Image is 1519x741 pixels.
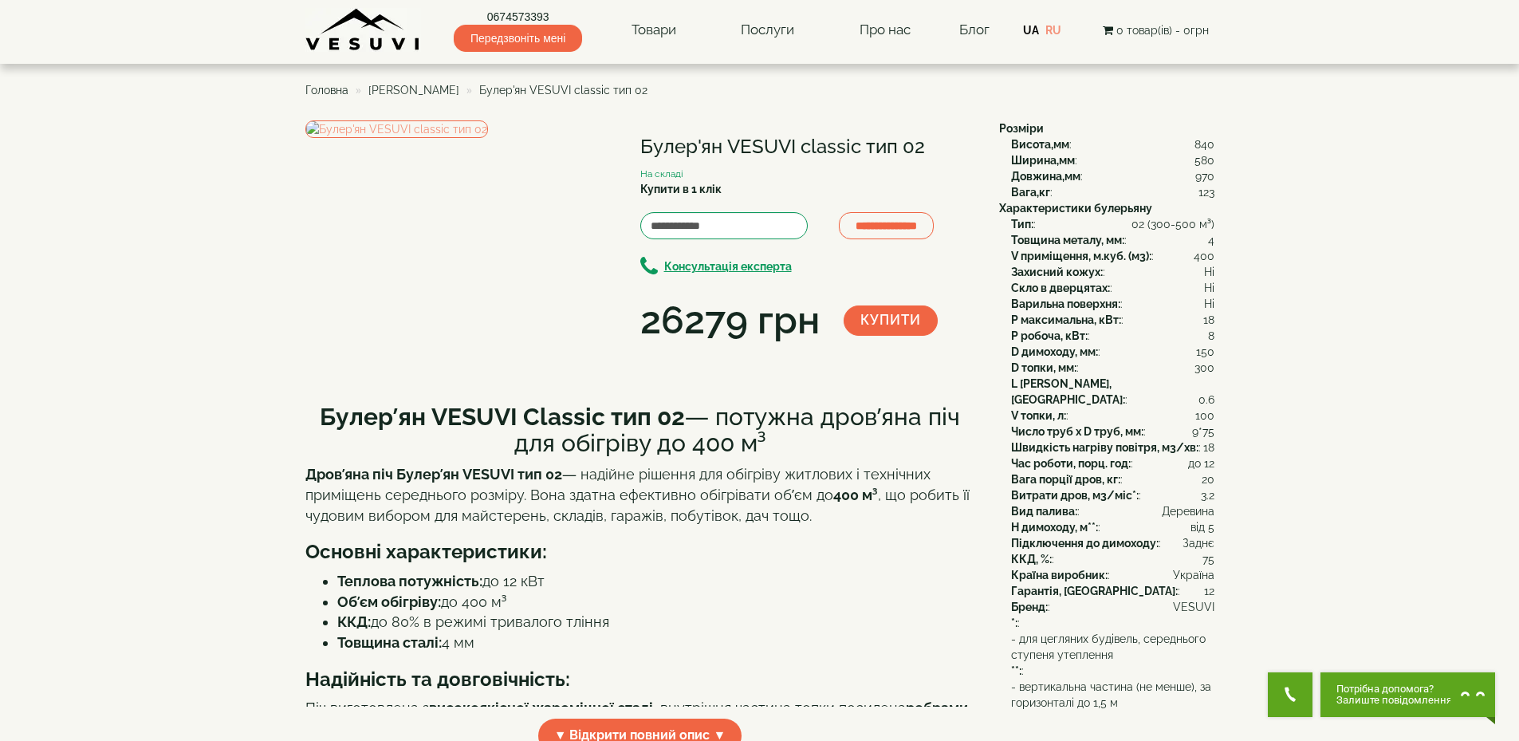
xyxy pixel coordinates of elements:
[1011,537,1159,550] b: Підключення до димоходу:
[1011,360,1214,376] div: :
[1116,24,1209,37] span: 0 товар(ів) - 0грн
[337,633,975,653] li: 4 мм
[454,25,582,52] span: Передзвоніть мені
[1011,138,1069,151] b: Висота,мм
[640,168,683,179] small: На складі
[1011,551,1214,567] div: :
[1011,471,1214,487] div: :
[1011,631,1214,663] span: - для цегляних будівель, середнього ступеня утеплення
[1204,583,1214,599] span: 12
[1011,439,1214,455] div: :
[1011,266,1103,278] b: Захисний кожух:
[1011,631,1214,679] div: :
[999,202,1152,215] b: Характеристики булерьяну
[1011,345,1098,358] b: D димоходу, мм:
[1011,250,1151,262] b: V приміщення, м.куб. (м3):
[1131,216,1214,232] span: 02 (300-500 м³)
[1011,152,1214,168] div: :
[1194,360,1214,376] span: 300
[337,592,975,613] li: до 400 м³
[1268,672,1312,717] button: Get Call button
[337,593,441,610] strong: Об’єм обігріву:
[1204,280,1214,296] span: Ні
[1190,519,1214,535] span: від 5
[1011,234,1124,246] b: Товщина металу, мм:
[1011,216,1214,232] div: :
[305,404,975,456] h2: — потужна дров’яна піч для обігріву до 400 м³
[337,613,371,630] strong: ККД:
[1011,344,1214,360] div: :
[1011,567,1214,583] div: :
[1011,473,1120,486] b: Вага порції дров, кг:
[1201,487,1214,503] span: 3.2
[1202,471,1214,487] span: 20
[1336,695,1452,706] span: Залиште повідомлення
[1011,170,1080,183] b: Довжина,мм
[305,120,488,138] img: Булер'ян VESUVI classic тип 02
[844,305,938,336] button: Купити
[1011,503,1214,519] div: :
[1208,328,1214,344] span: 8
[305,84,348,97] a: Головна
[640,181,722,197] label: Купити в 1 клік
[1173,599,1214,615] span: VESUVI
[1011,425,1143,438] b: Число труб x D труб, мм:
[1011,583,1214,599] div: :
[1011,232,1214,248] div: :
[305,466,562,483] strong: Дров’яна піч Булер’ян VESUVI тип 02
[305,540,547,563] b: Основні характеристики:
[1011,424,1214,439] div: :
[1203,439,1214,455] span: 18
[1011,457,1131,470] b: Час роботи, порц. год:
[1011,585,1178,597] b: Гарантія, [GEOGRAPHIC_DATA]:
[1011,377,1125,406] b: L [PERSON_NAME], [GEOGRAPHIC_DATA]:
[640,136,975,157] h1: Булер'ян VESUVI classic тип 02
[1011,282,1110,294] b: Скло в дверцятах:
[1011,184,1214,200] div: :
[1011,408,1214,424] div: :
[368,84,459,97] a: [PERSON_NAME]
[1011,168,1214,184] div: :
[664,260,792,273] b: Консультація експерта
[1204,264,1214,280] span: Ні
[844,12,927,49] a: Про нас
[1011,218,1033,231] b: Тип:
[1011,615,1214,631] div: :
[1198,184,1214,200] span: 123
[1011,409,1066,422] b: V топки, л:
[959,22,990,37] a: Блог
[1011,361,1076,374] b: D топки, мм:
[1011,441,1198,454] b: Швидкість нагріву повітря, м3/хв:
[1195,168,1214,184] span: 970
[1011,489,1139,502] b: Витрати дров, м3/міс*:
[1203,312,1214,328] span: 18
[1011,376,1214,408] div: :
[640,294,820,348] div: 26279 грн
[1188,455,1214,471] span: до 12
[1011,679,1214,711] span: - вертикальна частина (не менше), за горизонталі до 1,5 м
[1011,312,1214,328] div: :
[725,12,810,49] a: Послуги
[1204,296,1214,312] span: Ні
[1011,298,1120,310] b: Варильна поверхня:
[1198,392,1214,408] span: 0.6
[1011,599,1214,615] div: :
[1011,601,1048,613] b: Бренд:
[1194,136,1214,152] span: 840
[1202,551,1214,567] span: 75
[1011,455,1214,471] div: :
[1195,408,1214,424] span: 100
[1011,296,1214,312] div: :
[1011,487,1214,503] div: :
[429,700,653,716] strong: високоякісної жароміцної сталі
[1183,535,1214,551] span: Заднє
[1173,567,1214,583] span: Україна
[1011,328,1214,344] div: :
[999,122,1044,135] b: Розміри
[1011,569,1108,581] b: Країна виробник:
[1011,264,1214,280] div: :
[1011,186,1050,199] b: Вага,кг
[1162,503,1214,519] span: Деревина
[1098,22,1214,39] button: 0 товар(ів) - 0грн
